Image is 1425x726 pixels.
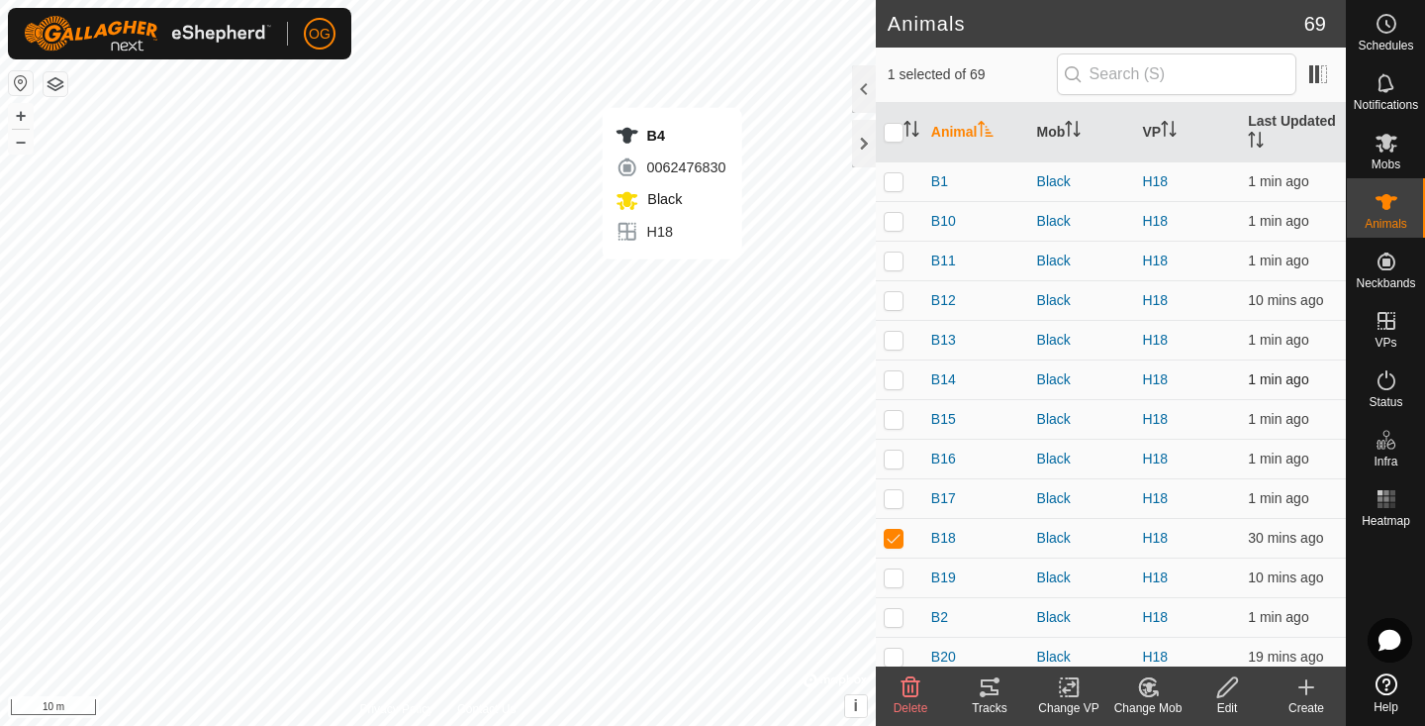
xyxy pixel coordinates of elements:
div: Black [1037,568,1127,588]
span: VPs [1375,337,1396,349]
a: Help [1347,666,1425,721]
a: H18 [1142,570,1168,585]
div: B4 [616,124,726,148]
span: Heatmap [1362,515,1410,527]
span: 18 Aug 2025 at 7:04 pm [1248,213,1308,229]
span: B16 [931,449,956,469]
span: i [854,697,858,714]
div: Create [1267,699,1346,717]
span: 18 Aug 2025 at 7:04 pm [1248,173,1308,189]
h2: Animals [888,12,1304,36]
span: OG [309,24,331,45]
span: Mobs [1372,158,1400,170]
span: 18 Aug 2025 at 7:04 pm [1248,451,1308,467]
span: B14 [931,369,956,390]
a: H18 [1142,490,1168,506]
p-sorticon: Activate to sort [1248,135,1264,151]
div: Black [1037,488,1127,509]
span: Help [1374,701,1398,713]
a: H18 [1142,173,1168,189]
div: Black [1037,290,1127,311]
div: Black [1037,409,1127,430]
span: Notifications [1354,99,1418,111]
th: Last Updated [1240,103,1346,162]
span: 18 Aug 2025 at 6:46 pm [1248,649,1323,665]
p-sorticon: Activate to sort [903,124,919,140]
img: Gallagher Logo [24,16,271,52]
span: B13 [931,330,956,351]
span: Black [643,191,683,207]
a: H18 [1142,411,1168,427]
th: VP [1134,103,1240,162]
div: Black [1037,211,1127,232]
div: Black [1037,647,1127,668]
span: Delete [894,701,928,715]
span: 18 Aug 2025 at 7:05 pm [1248,332,1308,348]
span: Status [1369,396,1402,408]
input: Search (S) [1057,53,1296,95]
span: B1 [931,171,948,192]
span: B19 [931,568,956,588]
a: H18 [1142,213,1168,229]
a: H18 [1142,371,1168,387]
a: H18 [1142,649,1168,665]
span: 18 Aug 2025 at 6:55 pm [1248,292,1323,308]
span: B10 [931,211,956,232]
button: Map Layers [44,72,67,96]
span: 69 [1304,9,1326,39]
span: Neckbands [1356,277,1415,289]
div: Tracks [950,699,1029,717]
span: 18 Aug 2025 at 7:04 pm [1248,609,1308,625]
span: B15 [931,409,956,430]
span: B12 [931,290,956,311]
span: B20 [931,647,956,668]
div: Black [1037,607,1127,628]
span: Infra [1374,456,1397,467]
a: Privacy Policy [359,700,433,718]
span: Animals [1365,218,1407,230]
span: 18 Aug 2025 at 7:04 pm [1248,253,1308,268]
p-sorticon: Activate to sort [1065,124,1081,140]
div: Black [1037,171,1127,192]
a: H18 [1142,609,1168,625]
span: 18 Aug 2025 at 7:04 pm [1248,490,1308,506]
th: Animal [923,103,1029,162]
button: Reset Map [9,71,33,95]
div: Black [1037,528,1127,549]
a: H18 [1142,332,1168,348]
button: – [9,130,33,154]
a: H18 [1142,292,1168,308]
a: Contact Us [457,700,516,718]
span: 18 Aug 2025 at 6:35 pm [1248,530,1323,546]
span: B2 [931,607,948,628]
span: B17 [931,488,956,509]
button: i [845,695,867,717]
button: + [9,104,33,128]
div: H18 [616,220,726,244]
span: B18 [931,528,956,549]
span: 18 Aug 2025 at 6:55 pm [1248,570,1323,585]
div: Edit [1187,699,1267,717]
span: 1 selected of 69 [888,64,1057,85]
div: Black [1037,251,1127,271]
div: Black [1037,330,1127,351]
div: Black [1037,369,1127,390]
div: 0062476830 [616,156,726,179]
th: Mob [1029,103,1135,162]
a: H18 [1142,451,1168,467]
span: 18 Aug 2025 at 7:04 pm [1248,411,1308,427]
span: 18 Aug 2025 at 7:04 pm [1248,371,1308,387]
p-sorticon: Activate to sort [978,124,994,140]
a: H18 [1142,530,1168,546]
a: H18 [1142,253,1168,268]
div: Change VP [1029,699,1108,717]
div: Change Mob [1108,699,1187,717]
span: B11 [931,251,956,271]
div: Black [1037,449,1127,469]
p-sorticon: Activate to sort [1161,124,1177,140]
span: Schedules [1358,40,1413,52]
